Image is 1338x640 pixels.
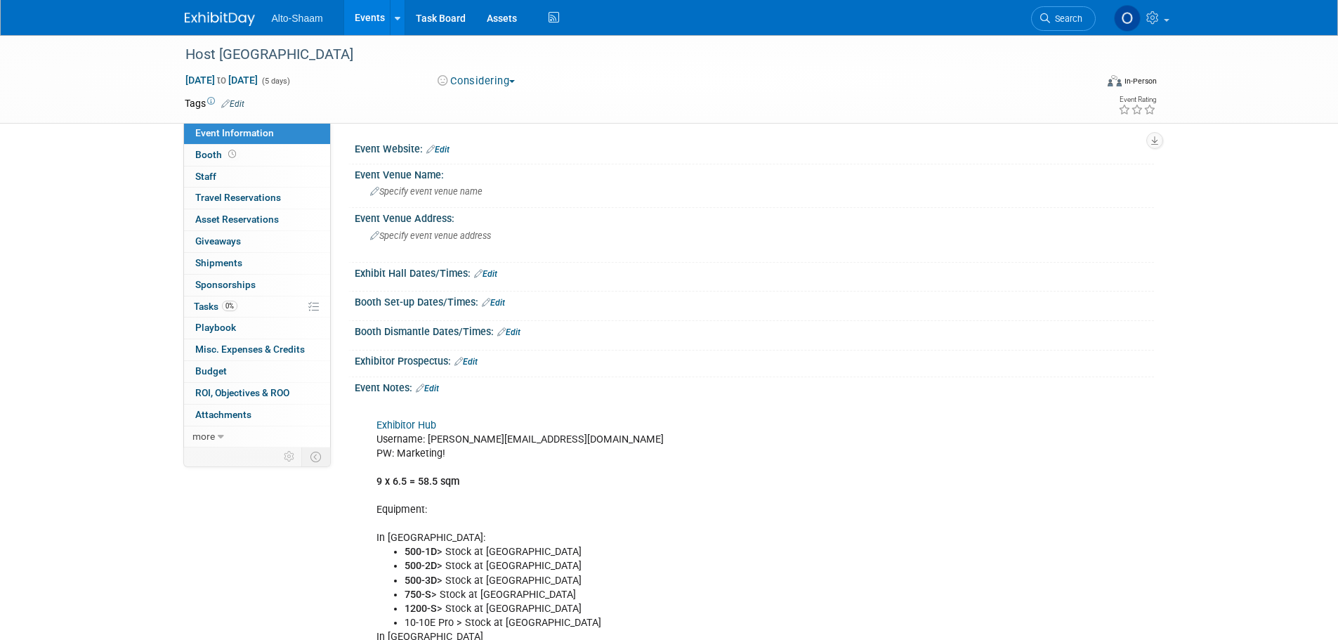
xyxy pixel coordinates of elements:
span: to [215,74,228,86]
b: 750-S [405,589,431,601]
span: Tasks [194,301,237,312]
a: Giveaways [184,231,330,252]
span: Shipments [195,257,242,268]
li: > Stock at [GEOGRAPHIC_DATA] [405,559,991,573]
span: Asset Reservations [195,214,279,225]
span: Alto-Shaam [272,13,323,24]
div: Booth Dismantle Dates/Times: [355,321,1154,339]
span: Specify event venue address [370,230,491,241]
a: Booth [184,145,330,166]
a: Edit [416,384,439,393]
span: more [192,431,215,442]
a: Edit [454,357,478,367]
span: Playbook [195,322,236,333]
img: Format-Inperson.png [1108,75,1122,86]
a: Asset Reservations [184,209,330,230]
a: Tasks0% [184,296,330,318]
div: Event Venue Address: [355,208,1154,226]
td: Tags [185,96,244,110]
span: 0% [222,301,237,311]
img: ExhibitDay [185,12,255,26]
span: Sponsorships [195,279,256,290]
a: more [184,426,330,448]
span: Attachments [195,409,251,420]
span: Event Information [195,127,274,138]
li: > Stock at [GEOGRAPHIC_DATA] [405,602,991,616]
a: Budget [184,361,330,382]
div: Event Website: [355,138,1154,157]
a: Travel Reservations [184,188,330,209]
div: In-Person [1124,76,1157,86]
td: Toggle Event Tabs [301,448,330,466]
b: 500-3D [405,575,437,587]
li: > Stock at [GEOGRAPHIC_DATA] [405,588,991,602]
div: Event Notes: [355,377,1154,396]
a: Edit [221,99,244,109]
a: Staff [184,166,330,188]
a: Edit [474,269,497,279]
span: Budget [195,365,227,377]
div: Event Rating [1118,96,1156,103]
td: Personalize Event Tab Strip [277,448,302,466]
span: ROI, Objectives & ROO [195,387,289,398]
div: Booth Set-up Dates/Times: [355,292,1154,310]
b: 500-2D [405,560,437,572]
div: Exhibit Hall Dates/Times: [355,263,1154,281]
a: Event Information [184,123,330,144]
button: Considering [433,74,520,89]
span: Travel Reservations [195,192,281,203]
span: (5 days) [261,77,290,86]
div: Exhibitor Prospectus: [355,351,1154,369]
a: Attachments [184,405,330,426]
span: Booth not reserved yet [225,149,239,159]
span: [DATE] [DATE] [185,74,258,86]
a: Search [1031,6,1096,31]
b: 500-1D [405,546,437,558]
span: Giveaways [195,235,241,247]
a: ROI, Objectives & ROO [184,383,330,404]
a: Edit [497,327,520,337]
li: 10-10E Pro > Stock at [GEOGRAPHIC_DATA] [405,616,991,630]
span: Specify event venue name [370,186,483,197]
div: Event Format [1013,73,1157,94]
span: Booth [195,149,239,160]
span: Staff [195,171,216,182]
li: > Stock at [GEOGRAPHIC_DATA] [405,545,991,559]
div: Host [GEOGRAPHIC_DATA] [181,42,1075,67]
li: > Stock at [GEOGRAPHIC_DATA] [405,574,991,588]
div: Event Venue Name: [355,164,1154,182]
img: Olivia Strasser [1114,5,1141,32]
span: Misc. Expenses & Credits [195,344,305,355]
b: 9 x 6.5 = 58.5 sqm [376,476,459,488]
a: Edit [482,298,505,308]
a: Playbook [184,318,330,339]
a: Misc. Expenses & Credits [184,339,330,360]
a: Sponsorships [184,275,330,296]
a: Exhibitor Hub [376,419,436,431]
a: Edit [426,145,450,155]
b: 1200-S [405,603,437,615]
a: Shipments [184,253,330,274]
span: Search [1050,13,1082,24]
